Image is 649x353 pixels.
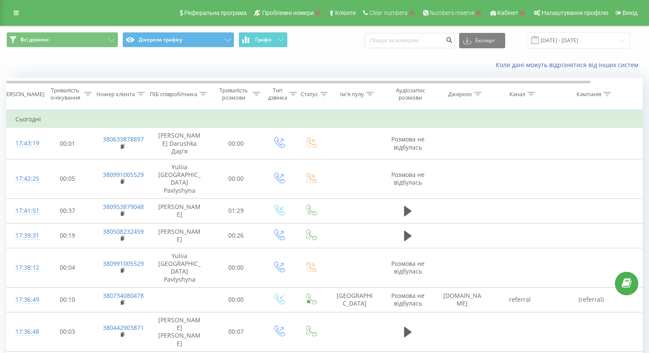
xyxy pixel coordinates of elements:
[210,159,263,198] td: 00:00
[448,91,472,98] div: Джерело
[41,287,94,312] td: 00:10
[150,223,210,248] td: [PERSON_NAME]
[184,9,247,16] span: Реферальна програма
[210,198,263,223] td: 01:29
[103,171,144,179] a: 380991005529
[1,91,44,98] div: [PERSON_NAME]
[210,248,263,288] td: 00:00
[391,291,425,307] span: Розмова не відбулась
[268,87,287,101] div: Тип дзвінка
[496,61,643,69] a: Коли дані можуть відрізнятися вiд інших систем
[96,91,135,98] div: Номер клієнта
[498,9,518,16] span: Кабінет
[340,91,364,98] div: Ім'я пулу
[48,87,82,101] div: Тривалість очікування
[6,32,118,47] button: Всі дзвінки
[15,171,32,187] div: 17:42:25
[41,159,94,198] td: 00:05
[301,91,318,98] div: Статус
[210,223,263,248] td: 00:26
[150,91,197,98] div: ПІБ співробітника
[15,203,32,219] div: 17:41:51
[210,312,263,352] td: 00:07
[103,324,144,332] a: 380442903871
[20,36,49,43] span: Всі дзвінки
[369,9,407,16] span: Clear numbers
[15,227,32,244] div: 17:39:31
[327,287,382,312] td: [GEOGRAPHIC_DATA]
[150,248,210,288] td: Yuliia [GEOGRAPHIC_DATA] Pavlyshyna
[15,259,32,276] div: 17:38:12
[103,259,144,268] a: 380991005529
[217,87,250,101] div: Тривалість розмови
[150,312,210,352] td: [PERSON_NAME] [PERSON_NAME]
[41,198,94,223] td: 00:37
[15,135,32,152] div: 17:43:19
[509,91,525,98] div: Канал
[459,33,505,48] button: Експорт
[150,128,210,159] td: [PERSON_NAME] Darushka Дар'я
[335,9,356,16] span: Клієнти
[391,171,425,186] span: Розмова не відбулась
[150,159,210,198] td: Yuliia [GEOGRAPHIC_DATA] Pavlyshyna
[15,291,32,308] div: 17:36:49
[103,227,144,235] a: 380508232459
[262,9,314,16] span: Проблемні номери
[103,291,144,300] a: 380734080478
[210,287,263,312] td: 00:00
[210,128,263,159] td: 00:00
[391,135,425,151] span: Розмова не відбулась
[41,128,94,159] td: 00:01
[41,223,94,248] td: 00:19
[41,248,94,288] td: 00:04
[239,32,288,47] button: Графік
[623,9,637,16] span: Вихід
[255,37,272,43] span: Графік
[103,135,144,143] a: 380633878897
[103,203,144,211] a: 380953879048
[430,9,474,16] span: Numbers reserve
[150,198,210,223] td: [PERSON_NAME]
[364,33,455,48] input: Пошук за номером
[434,287,491,312] td: [DOMAIN_NAME]
[41,312,94,352] td: 00:03
[122,32,234,47] button: Джерела трафіку
[576,91,601,98] div: Кампанія
[491,287,549,312] td: referral
[390,87,431,101] div: Аудіозапис розмови
[391,259,425,275] span: Розмова не відбулась
[549,287,634,312] td: (referral)
[15,324,32,340] div: 17:36:48
[541,9,608,16] span: Налаштування профілю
